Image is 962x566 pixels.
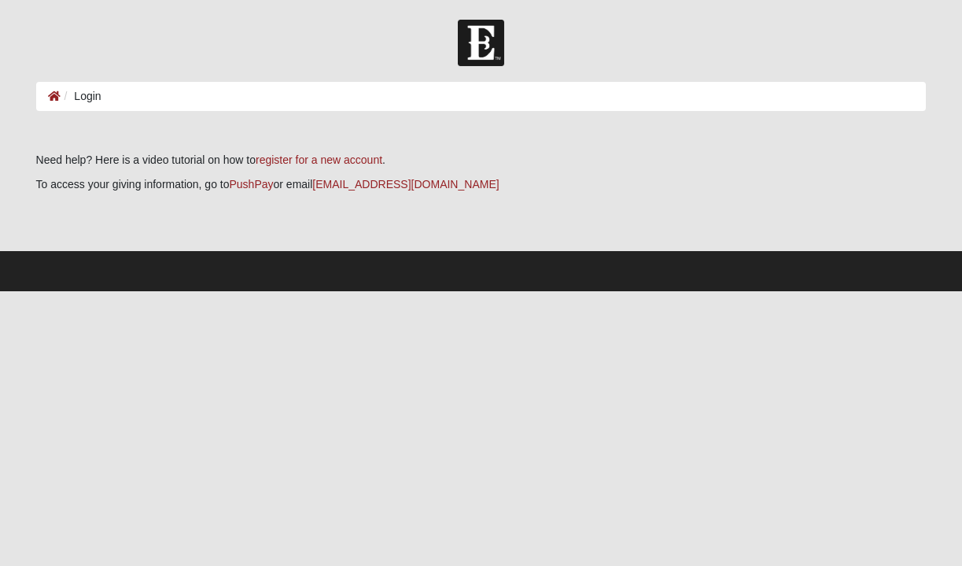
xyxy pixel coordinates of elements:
a: [EMAIL_ADDRESS][DOMAIN_NAME] [312,178,499,191]
p: To access your giving information, go to or email [36,176,927,193]
p: Need help? Here is a video tutorial on how to . [36,152,927,168]
img: Church of Eleven22 Logo [458,20,504,66]
li: Login [61,88,101,105]
a: register for a new account [256,154,382,166]
a: PushPay [229,178,273,191]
